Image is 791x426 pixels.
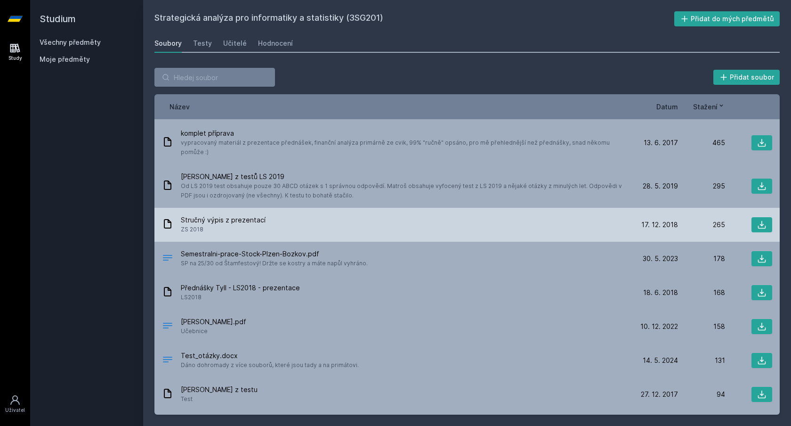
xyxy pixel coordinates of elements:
[154,11,674,26] h2: Strategická analýza pro informatiky a statistiky (3SG201)
[678,220,725,229] div: 265
[181,283,300,293] span: Přednášky Tyll - LS2018 - prezentace
[181,225,266,234] span: ZS 2018
[643,356,678,365] span: 14. 5. 2024
[223,34,247,53] a: Učitelé
[181,327,246,336] span: Učebnice
[674,11,780,26] button: Přidat do mých předmětů
[8,55,22,62] div: Study
[678,181,725,191] div: 295
[258,34,293,53] a: Hodnocení
[643,288,678,297] span: 18. 6. 2018
[162,354,173,368] div: DOCX
[181,293,300,302] span: LS2018
[5,407,25,414] div: Uživatel
[181,181,627,200] span: Od LS 2019 test obsahuje pouze 30 ABCD otázek s 1 správnou odpovědí. Matroš obsahuje vyfocený tes...
[641,220,678,229] span: 17. 12. 2018
[2,38,28,66] a: Study
[678,288,725,297] div: 168
[640,322,678,331] span: 10. 12. 2022
[181,249,368,259] span: Semestralni-prace-Stock-Plzen-Bozkov.pdf
[169,102,190,112] button: Název
[641,390,678,399] span: 27. 12. 2017
[162,252,173,266] div: PDF
[40,38,101,46] a: Všechny předměty
[181,138,627,157] span: vypracovaný materiál z prezentace přednášek, finanční analýza primárně ze cvik, 99% "ručně" opsán...
[181,394,258,404] span: Test
[643,254,678,263] span: 30. 5. 2023
[181,360,359,370] span: Dáno dohromady z více souborů, které jsou tady a na primátovi.
[193,39,212,48] div: Testy
[693,102,718,112] span: Stažení
[678,322,725,331] div: 158
[678,138,725,147] div: 465
[181,172,627,181] span: [PERSON_NAME] z testů LS 2019
[181,259,368,268] span: SP na 25/30 od Štamfestový! Držte se kostry a máte napůl vyhráno.
[154,34,182,53] a: Soubory
[223,39,247,48] div: Učitelé
[181,385,258,394] span: [PERSON_NAME] z testu
[713,70,780,85] button: Přidat soubor
[162,320,173,334] div: PDF
[181,317,246,327] span: [PERSON_NAME].pdf
[693,102,725,112] button: Stažení
[154,68,275,87] input: Hledej soubor
[181,351,359,360] span: Test_otázky.docx
[2,390,28,418] a: Uživatel
[656,102,678,112] button: Datum
[678,390,725,399] div: 94
[193,34,212,53] a: Testy
[678,356,725,365] div: 131
[644,138,678,147] span: 13. 6. 2017
[678,254,725,263] div: 178
[40,55,90,64] span: Moje předměty
[258,39,293,48] div: Hodnocení
[181,129,627,138] span: komplet příprava
[181,215,266,225] span: Stručný výpis z prezentací
[154,39,182,48] div: Soubory
[643,181,678,191] span: 28. 5. 2019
